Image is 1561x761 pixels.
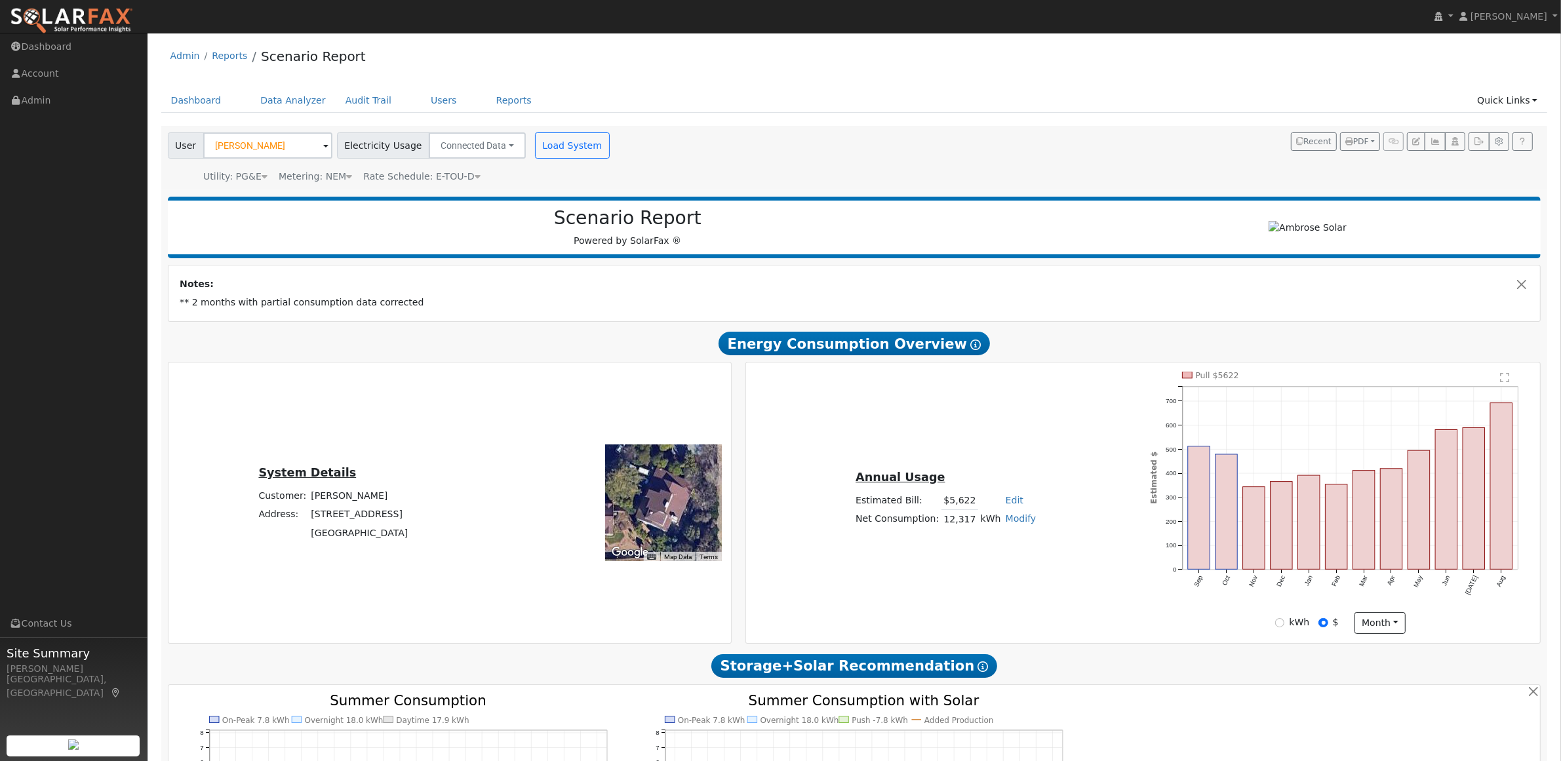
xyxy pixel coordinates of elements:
input: Select a User [203,132,332,159]
text: [DATE] [1464,574,1479,596]
td: [STREET_ADDRESS] [309,505,410,524]
text: 0 [1173,566,1177,574]
a: Modify [1006,513,1037,524]
img: retrieve [68,739,79,750]
text: 400 [1166,470,1177,477]
text: Summer Consumption [330,693,486,709]
text: Summer Consumption with Solar [749,693,979,709]
text: Mar [1358,574,1369,588]
text: Overnight 18.0 kWh [304,716,383,725]
button: month [1354,612,1406,634]
span: Electricity Usage [337,132,429,159]
td: [PERSON_NAME] [309,487,410,505]
rect: onclick="" [1188,446,1210,570]
a: Help Link [1512,132,1533,151]
text: Aug [1495,575,1507,589]
input: $ [1318,618,1328,627]
button: Multi-Series Graph [1425,132,1445,151]
span: Energy Consumption Overview [719,332,990,355]
td: Estimated Bill: [854,491,941,510]
text: Push -7.8 kWh [852,716,908,725]
button: Export Interval Data [1469,132,1489,151]
div: [GEOGRAPHIC_DATA], [GEOGRAPHIC_DATA] [7,673,140,700]
img: Ambrose Solar [1269,221,1347,235]
a: Users [421,88,467,113]
text: Added Production [924,716,994,725]
div: [PERSON_NAME] [7,662,140,676]
text: 8 [656,729,659,736]
img: SolarFax [10,7,133,35]
text: Jun [1441,575,1452,587]
text: 7 [200,744,203,751]
h2: Scenario Report [181,207,1074,229]
text: 200 [1166,518,1177,525]
button: Load System [535,132,610,159]
button: Edit User [1407,132,1425,151]
a: Open this area in Google Maps (opens a new window) [608,544,652,561]
td: ** 2 months with partial consumption data corrected [178,294,1531,312]
strong: Notes: [180,279,214,289]
div: Powered by SolarFax ® [174,207,1081,248]
button: PDF [1340,132,1380,151]
text: 700 [1166,398,1177,405]
text:  [1501,372,1510,383]
td: kWh [978,510,1003,529]
rect: onclick="" [1298,476,1320,570]
text: Nov [1248,575,1259,589]
td: 12,317 [941,510,978,529]
u: Annual Usage [856,471,945,484]
i: Show Help [970,340,981,350]
rect: onclick="" [1491,403,1513,570]
button: Close [1515,277,1529,291]
a: Dashboard [161,88,231,113]
td: $5,622 [941,491,978,510]
text: 300 [1166,494,1177,501]
i: Show Help [978,661,988,672]
text: Apr [1386,574,1397,587]
button: Connected Data [429,132,526,159]
span: [PERSON_NAME] [1471,11,1547,22]
button: Map Data [664,553,692,562]
a: Reports [486,88,542,113]
div: Metering: NEM [279,170,352,184]
button: Login As [1445,132,1465,151]
text: Sep [1193,574,1205,588]
text: 100 [1166,542,1177,549]
text: 8 [200,729,203,736]
rect: onclick="" [1463,428,1486,570]
span: Site Summary [7,644,140,662]
text: Daytime 17.9 kWh [396,716,469,725]
text: 500 [1166,446,1177,453]
a: Terms (opens in new tab) [700,553,718,560]
td: [GEOGRAPHIC_DATA] [309,524,410,542]
rect: onclick="" [1326,484,1348,569]
span: Storage+Solar Recommendation [711,654,997,678]
button: Recent [1291,132,1337,151]
td: Net Consumption: [854,510,941,529]
text: Pull $5622 [1196,370,1239,380]
td: Customer: [256,487,309,505]
button: Settings [1489,132,1509,151]
rect: onclick="" [1408,451,1431,570]
text: Jan [1303,575,1314,587]
text: On-Peak 7.8 kWh [678,716,745,725]
a: Quick Links [1467,88,1547,113]
span: Alias: HETOUD [363,171,480,182]
text: Overnight 18.0 kWh [761,716,839,725]
u: System Details [258,466,356,479]
rect: onclick="" [1215,454,1238,569]
td: Address: [256,505,309,524]
a: Scenario Report [261,49,366,64]
input: kWh [1275,618,1284,627]
rect: onclick="" [1243,487,1265,570]
text: Dec [1275,575,1286,589]
rect: onclick="" [1353,471,1375,570]
text: Estimated $ [1149,452,1158,504]
text: On-Peak 7.8 kWh [222,716,290,725]
div: Utility: PG&E [203,170,267,184]
span: PDF [1345,137,1369,146]
span: User [168,132,204,159]
a: Edit [1006,495,1023,505]
text: 7 [656,744,659,751]
rect: onclick="" [1436,430,1458,570]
